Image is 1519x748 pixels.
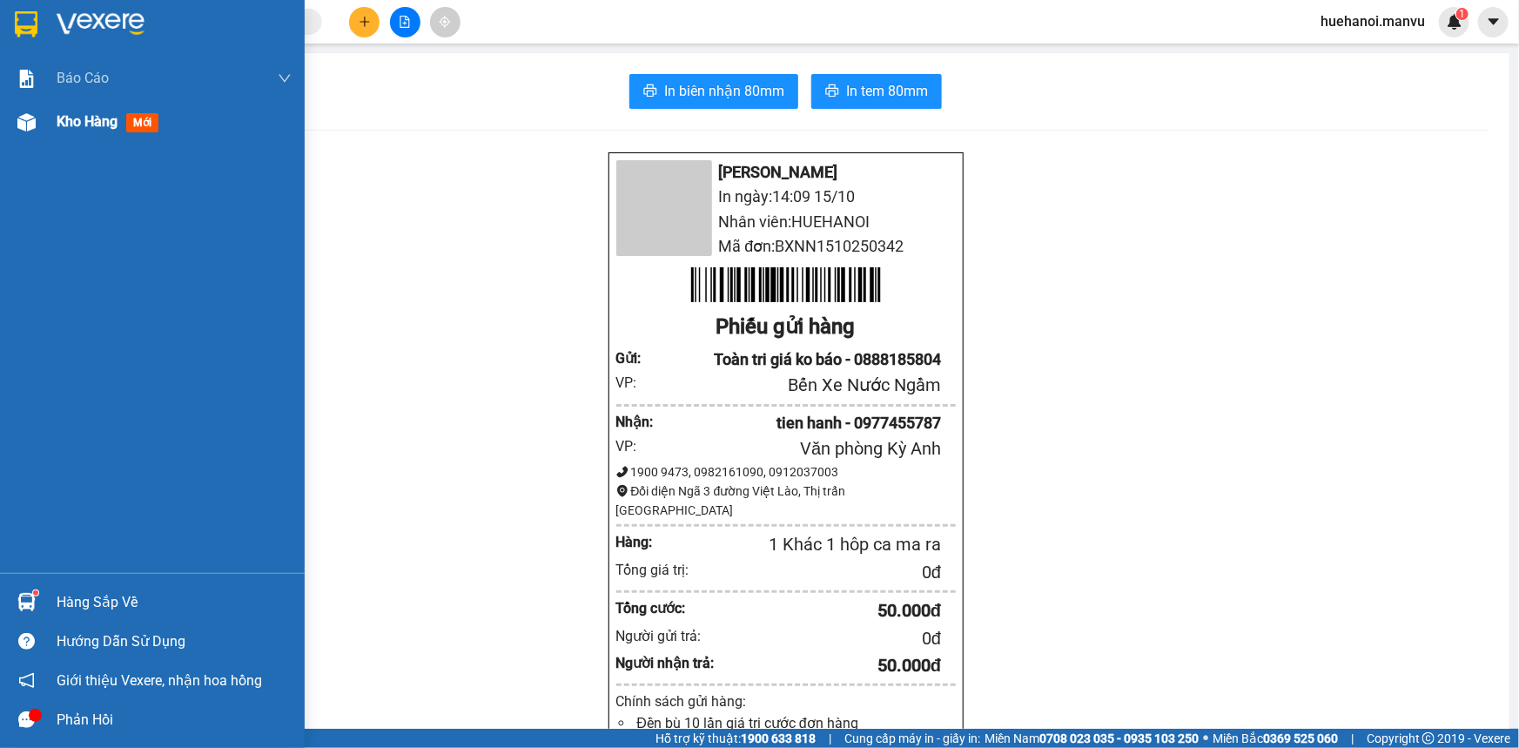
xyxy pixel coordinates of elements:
[1447,14,1462,30] img: icon-new-feature
[359,16,371,28] span: plus
[18,633,35,650] span: question-circle
[616,691,956,712] div: Chính sách gửi hàng:
[399,16,411,28] span: file-add
[715,559,941,586] div: 0 đ
[715,625,941,652] div: 0 đ
[616,482,956,520] div: Đối diện Ngã 3 đường Việt Lào, Thị trấn [GEOGRAPHIC_DATA]
[616,625,716,647] div: Người gửi trả:
[1263,731,1338,745] strong: 0369 525 060
[616,485,628,497] span: environment
[57,67,109,89] span: Báo cáo
[634,712,956,734] li: Đền bù 10 lần giá trị cước đơn hàng
[57,707,292,733] div: Phản hồi
[616,466,628,478] span: phone
[844,729,980,748] span: Cung cấp máy in - giấy in:
[9,129,194,153] li: In ngày: 14:09 15/10
[985,729,1199,748] span: Miền Nam
[655,729,816,748] span: Hỗ trợ kỹ thuật:
[15,11,37,37] img: logo-vxr
[616,411,659,433] div: Nhận :
[57,629,292,655] div: Hướng dẫn sử dụng
[658,347,941,372] div: Toàn tri giá ko báo - 0888185804
[829,729,831,748] span: |
[439,16,451,28] span: aim
[1478,7,1509,37] button: caret-down
[616,210,956,234] li: Nhân viên: HUEHANOI
[825,84,839,100] span: printer
[1456,8,1469,20] sup: 1
[33,590,38,596] sup: 1
[616,347,659,369] div: Gửi :
[1213,729,1338,748] span: Miền Bắc
[17,593,36,611] img: warehouse-icon
[1039,731,1199,745] strong: 0708 023 035 - 0935 103 250
[430,7,460,37] button: aim
[390,7,420,37] button: file-add
[715,597,941,624] div: 50.000 đ
[57,670,262,691] span: Giới thiệu Vexere, nhận hoa hồng
[1307,10,1439,32] span: huehanoi.manvu
[616,435,659,457] div: VP:
[17,70,36,88] img: solution-icon
[18,711,35,728] span: message
[616,311,956,344] div: Phiếu gửi hàng
[1203,735,1208,742] span: ⚪️
[616,559,716,581] div: Tổng giá trị:
[616,462,956,482] div: 1900 9473, 0982161090, 0912037003
[57,113,118,130] span: Kho hàng
[658,372,941,399] div: Bến Xe Nước Ngầm
[811,74,942,109] button: printerIn tem 80mm
[616,372,659,394] div: VP:
[17,113,36,131] img: warehouse-icon
[18,672,35,689] span: notification
[715,652,941,679] div: 50.000 đ
[616,597,716,619] div: Tổng cước:
[278,71,292,85] span: down
[126,113,158,132] span: mới
[616,160,956,185] li: [PERSON_NAME]
[1422,732,1435,745] span: copyright
[1351,729,1354,748] span: |
[643,84,657,100] span: printer
[846,80,928,102] span: In tem 80mm
[741,731,816,745] strong: 1900 633 818
[349,7,380,37] button: plus
[616,185,956,209] li: In ngày: 14:09 15/10
[658,435,941,462] div: Văn phòng Kỳ Anh
[616,652,716,674] div: Người nhận trả:
[1459,8,1465,20] span: 1
[629,74,798,109] button: printerIn biên nhận 80mm
[9,104,194,129] li: [PERSON_NAME]
[57,590,292,616] div: Hàng sắp về
[616,234,956,259] li: Mã đơn: BXNN1510250342
[658,411,941,435] div: tien hanh - 0977455787
[687,531,942,558] div: 1 Khác 1 hôp ca ma ra
[664,80,784,102] span: In biên nhận 80mm
[1486,14,1502,30] span: caret-down
[616,531,687,553] div: Hàng:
